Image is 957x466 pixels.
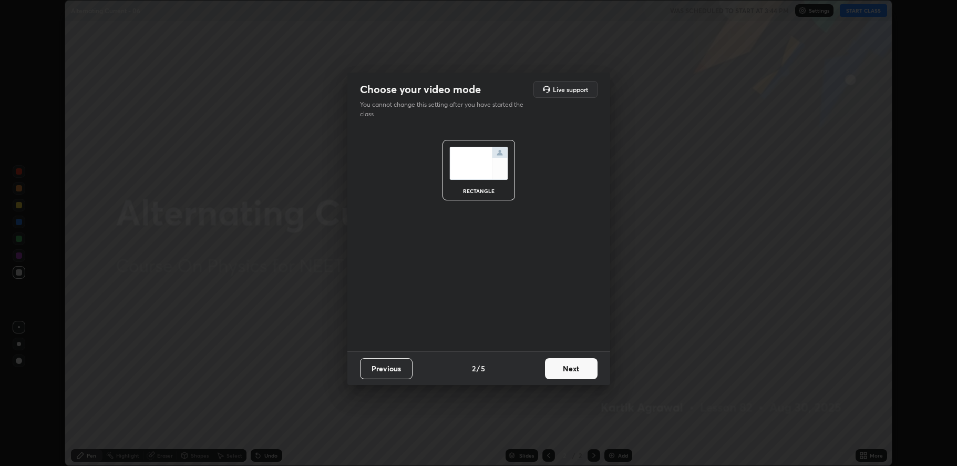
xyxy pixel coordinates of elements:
div: rectangle [458,188,500,194]
img: normalScreenIcon.ae25ed63.svg [449,147,508,180]
h4: 5 [481,363,485,374]
h4: / [477,363,480,374]
p: You cannot change this setting after you have started the class [360,100,530,119]
button: Previous [360,358,413,379]
button: Next [545,358,598,379]
h4: 2 [472,363,476,374]
h2: Choose your video mode [360,83,481,96]
h5: Live support [553,86,588,93]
